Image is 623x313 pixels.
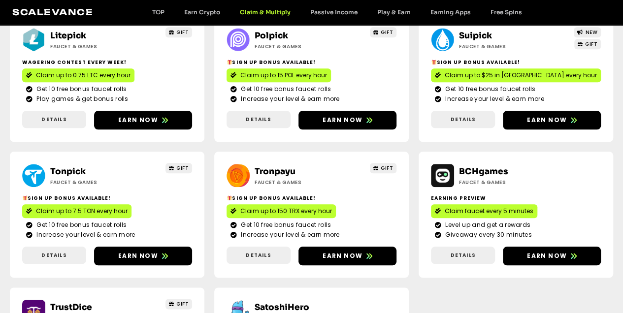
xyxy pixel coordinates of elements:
a: Earn now [298,111,396,129]
img: 🎁 [23,195,28,200]
span: Details [246,116,271,123]
h2: Wagering contest every week! [22,59,192,66]
a: Details [431,111,495,128]
span: Get 10 free bonus faucet rolls [238,85,331,94]
a: Earn now [94,247,192,265]
span: Giveaway every 30 minutes [443,230,532,239]
span: Level up and get a rewards [443,220,530,229]
h2: Faucet & Games [255,179,343,186]
span: Earn now [323,251,362,260]
img: 🎁 [431,60,436,64]
a: SatoshiHero [255,302,309,313]
a: Polpick [255,31,288,41]
h2: Faucet & Games [255,43,343,50]
span: Claim up to 0.75 LTC every hour [36,71,131,80]
span: Earn now [118,116,158,125]
a: GIFT [574,39,601,49]
span: Claim up to $25 in [GEOGRAPHIC_DATA] every hour [445,71,597,80]
span: GIFT [176,29,189,36]
span: Claim up to 7.5 TON every hour [36,207,128,216]
h2: Faucet & Games [50,179,139,186]
span: GIFT [381,29,393,36]
a: Claim up to $25 in [GEOGRAPHIC_DATA] every hour [431,68,601,82]
h2: Sign Up Bonus Available! [431,59,601,66]
a: Earn Crypto [174,8,230,16]
span: Claim up to 15 POL every hour [240,71,327,80]
a: Details [22,111,86,128]
a: Claim up to 7.5 TON every hour [22,204,131,218]
h2: Sign Up Bonus Available! [227,59,396,66]
span: GIFT [176,300,189,308]
a: Tronpayu [255,166,295,177]
a: Earn now [298,247,396,265]
a: Play & Earn [367,8,421,16]
span: Increase your level & earn more [34,230,135,239]
span: Claim faucet every 5 minutes [445,207,533,216]
a: Tonpick [50,166,86,177]
a: BCHgames [459,166,508,177]
a: Claim up to 15 POL every hour [227,68,331,82]
a: Earn now [503,111,601,129]
nav: Menu [142,8,532,16]
a: Litepick [50,31,86,41]
h2: Faucet & Games [459,43,548,50]
span: Play games & get bonus rolls [34,94,128,103]
a: Details [431,247,495,264]
a: Details [22,247,86,264]
a: Details [227,247,291,264]
span: Claim up to 150 TRX every hour [240,207,332,216]
h2: Sign Up Bonus Available! [227,194,396,202]
a: GIFT [165,163,193,173]
span: Earn now [527,251,567,260]
a: Claim up to 0.75 LTC every hour [22,68,134,82]
a: GIFT [165,299,193,309]
h2: Faucet & Games [459,179,548,186]
h2: Faucet & Games [50,43,139,50]
span: GIFT [381,164,393,172]
span: Get 10 free bonus faucet rolls [443,85,535,94]
span: NEW [586,29,598,36]
span: Earn now [527,116,567,125]
span: Increase your level & earn more [238,94,339,103]
a: GIFT [165,27,193,37]
a: Claim faucet every 5 minutes [431,204,537,218]
span: Increase your level & earn more [238,230,339,239]
a: Details [227,111,291,128]
a: GIFT [370,27,397,37]
span: Details [41,116,66,123]
a: Scalevance [12,7,93,17]
a: TrustDice [50,302,92,313]
span: Get 10 free bonus faucet rolls [238,220,331,229]
span: Details [450,251,475,259]
span: Earn now [323,116,362,125]
a: Earn now [503,247,601,265]
span: Get 10 free bonus faucet rolls [34,85,127,94]
span: Increase your level & earn more [443,94,544,103]
span: GIFT [176,164,189,172]
h2: Sign Up Bonus Available! [22,194,192,202]
span: Details [41,251,66,259]
a: Claim & Multiply [230,8,300,16]
a: Passive Income [300,8,367,16]
a: Claim up to 150 TRX every hour [227,204,336,218]
img: 🎁 [227,195,232,200]
h2: Earning Preview [431,194,601,202]
a: GIFT [370,163,397,173]
a: Earn now [94,111,192,129]
a: Free Spins [481,8,532,16]
span: Earn now [118,251,158,260]
a: NEW [574,27,601,37]
a: Suipick [459,31,492,41]
a: Earning Apps [421,8,481,16]
img: 🎁 [227,60,232,64]
a: TOP [142,8,174,16]
span: Get 10 free bonus faucet rolls [34,220,127,229]
span: Details [450,116,475,123]
span: GIFT [585,40,597,48]
span: Details [246,251,271,259]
